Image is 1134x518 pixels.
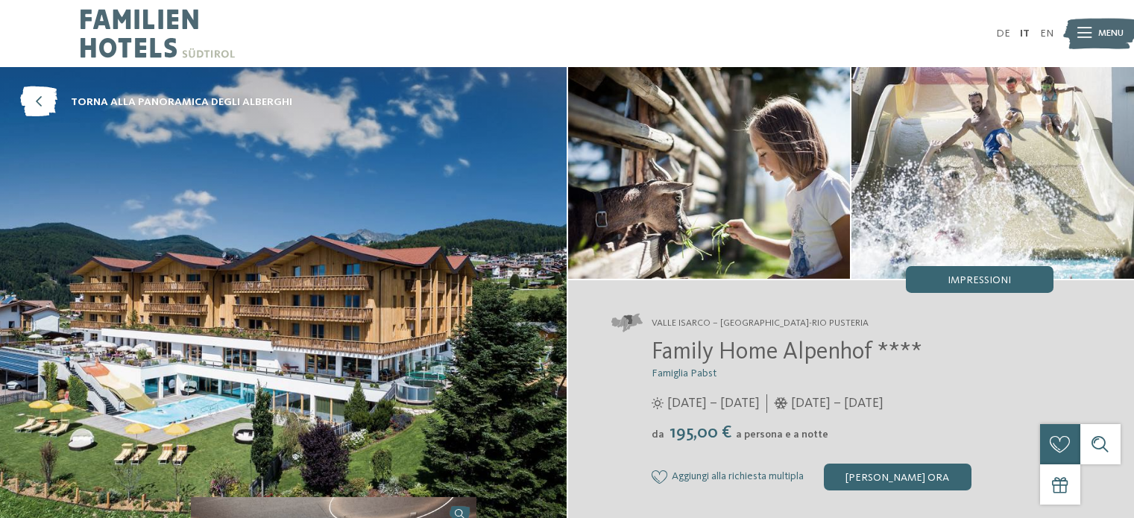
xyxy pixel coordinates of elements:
span: Impressioni [948,275,1011,285]
i: Orari d'apertura estate [652,397,664,409]
span: torna alla panoramica degli alberghi [71,95,292,110]
i: Orari d'apertura inverno [774,397,788,409]
img: Nel family hotel a Maranza dove tutto è possibile [568,67,851,279]
span: [DATE] – [DATE] [667,394,760,413]
span: [DATE] – [DATE] [791,394,883,413]
div: [PERSON_NAME] ora [824,464,971,490]
span: Famiglia Pabst [652,368,716,379]
span: Menu [1098,27,1124,40]
img: Nel family hotel a Maranza dove tutto è possibile [851,67,1134,279]
span: a persona e a notte [736,429,828,440]
a: DE [996,28,1010,39]
span: Valle Isarco – [GEOGRAPHIC_DATA]-Rio Pusteria [652,317,869,330]
a: EN [1040,28,1053,39]
a: torna alla panoramica degli alberghi [20,87,292,118]
span: da [652,429,664,440]
span: Aggiungi alla richiesta multipla [672,471,804,483]
span: Family Home Alpenhof **** [652,341,922,364]
span: 195,00 € [666,424,734,442]
a: IT [1020,28,1030,39]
